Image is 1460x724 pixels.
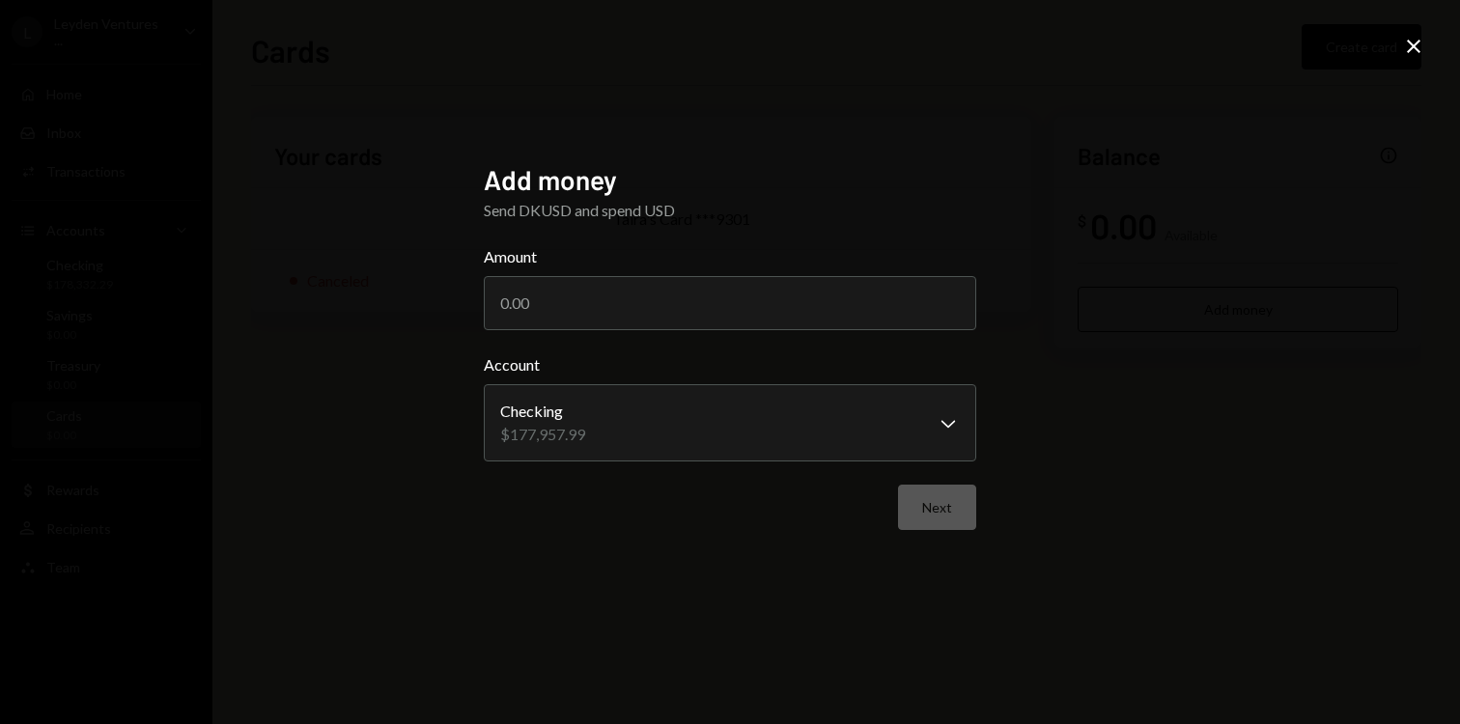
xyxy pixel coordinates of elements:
h2: Add money [484,161,976,199]
label: Amount [484,245,976,268]
button: Account [484,384,976,461]
label: Account [484,353,976,376]
input: 0.00 [484,276,976,330]
div: Send DKUSD and spend USD [484,199,976,222]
